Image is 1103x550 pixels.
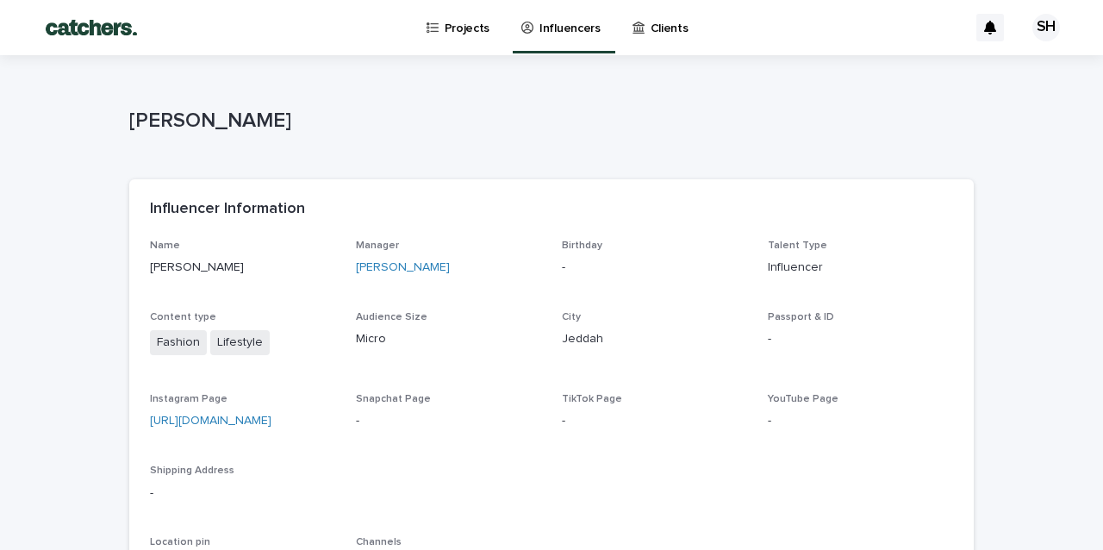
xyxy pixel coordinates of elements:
span: YouTube Page [768,394,838,404]
span: Manager [356,241,399,251]
span: Channels [356,537,402,547]
span: Talent Type [768,241,827,251]
span: Instagram Page [150,394,227,404]
span: City [562,312,581,322]
a: [PERSON_NAME] [356,259,450,277]
p: [PERSON_NAME] [129,109,967,134]
p: - [768,412,953,430]
img: BTdGiKtkTjWbRbtFPD8W [34,10,148,45]
h2: Influencer Information [150,200,305,219]
a: [URL][DOMAIN_NAME] [150,415,271,427]
p: - [562,412,747,430]
span: Name [150,241,180,251]
p: Jeddah [562,330,747,348]
div: SH [1032,14,1060,41]
span: Snapchat Page [356,394,431,404]
p: Influencer [768,259,953,277]
p: - [768,330,953,348]
span: TikTok Page [562,394,622,404]
span: Passport & ID [768,312,834,322]
span: Content type [150,312,216,322]
span: Birthday [562,241,602,251]
span: Lifestyle [210,330,270,355]
span: Shipping Address [150,466,234,476]
span: Audience Size [356,312,427,322]
p: - [562,259,747,277]
span: Fashion [150,330,207,355]
p: - [150,484,953,503]
p: - [356,412,541,430]
p: Micro [356,330,541,348]
span: Location pin [150,537,210,547]
p: [PERSON_NAME] [150,259,335,277]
